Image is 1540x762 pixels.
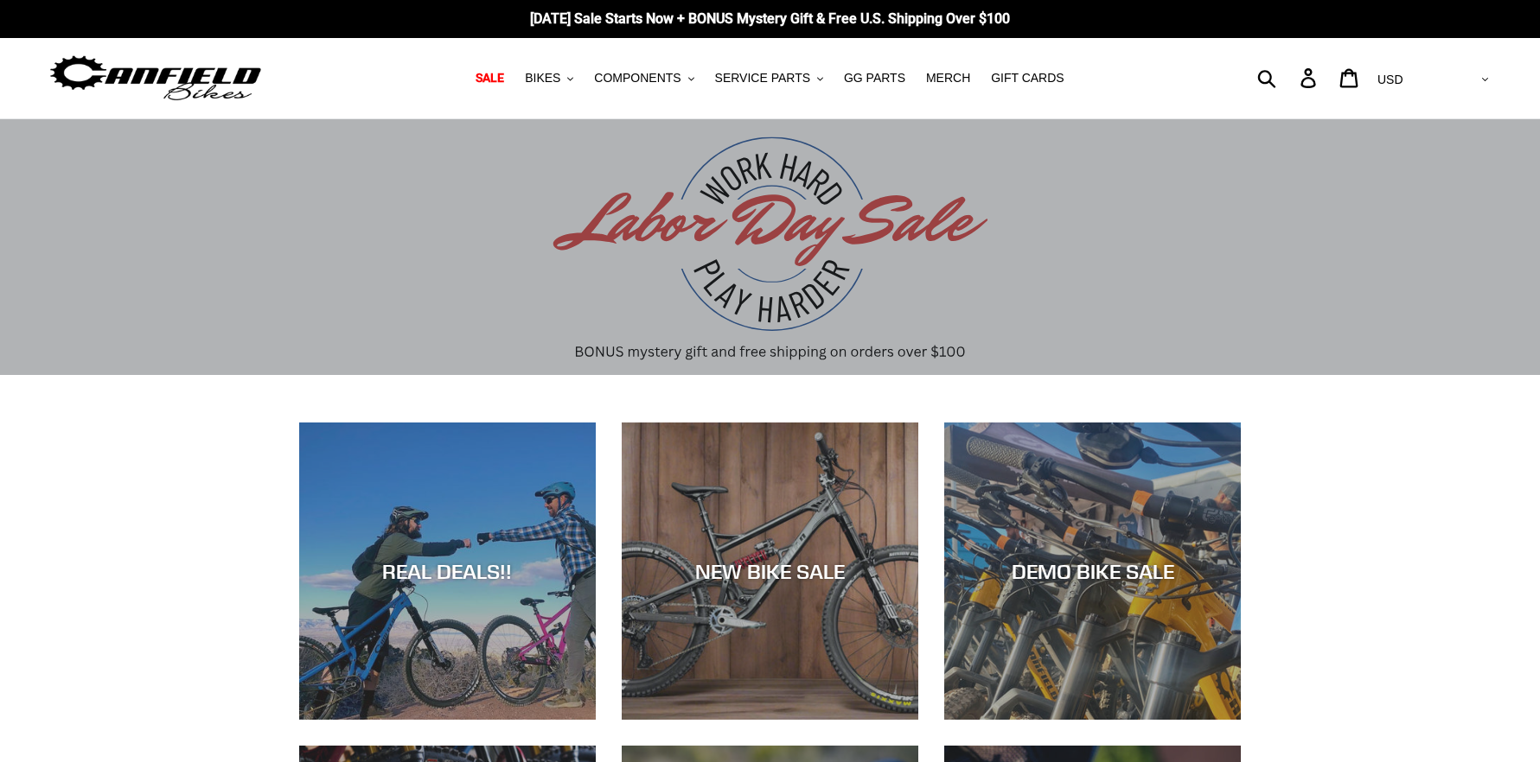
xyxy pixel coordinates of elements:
a: NEW BIKE SALE [622,422,918,719]
a: GIFT CARDS [982,67,1073,90]
div: NEW BIKE SALE [622,559,918,584]
a: REAL DEALS!! [299,422,596,719]
span: MERCH [926,71,970,86]
div: DEMO BIKE SALE [944,559,1241,584]
a: DEMO BIKE SALE [944,422,1241,719]
a: SALE [467,67,513,90]
span: SERVICE PARTS [715,71,810,86]
a: MERCH [917,67,979,90]
button: BIKES [516,67,582,90]
span: COMPONENTS [594,71,681,86]
span: SALE [476,71,504,86]
button: COMPONENTS [585,67,702,90]
span: BIKES [525,71,560,86]
span: GIFT CARDS [991,71,1064,86]
a: GG PARTS [835,67,914,90]
span: GG PARTS [844,71,905,86]
img: Canfield Bikes [48,51,264,105]
div: REAL DEALS!! [299,559,596,584]
input: Search [1267,59,1311,97]
button: SERVICE PARTS [706,67,832,90]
